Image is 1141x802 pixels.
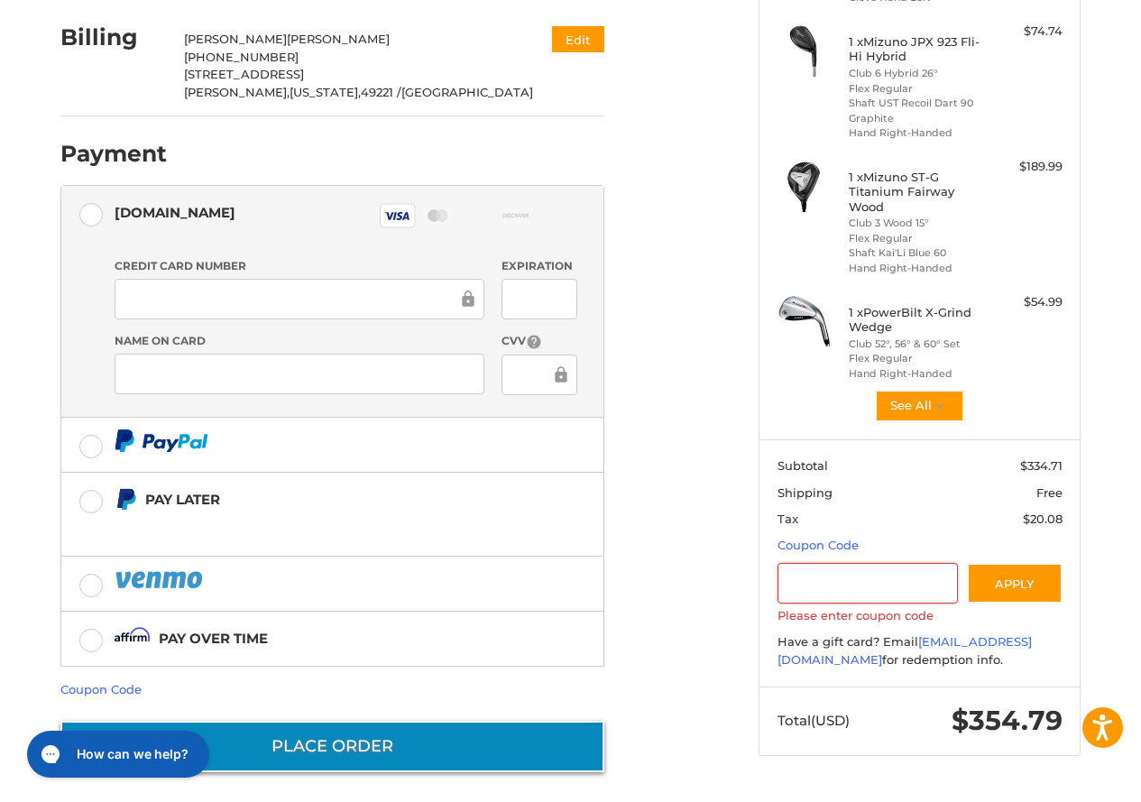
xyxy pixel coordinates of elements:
[159,623,268,653] div: Pay over time
[287,32,390,46] span: [PERSON_NAME]
[290,85,361,99] span: [US_STATE],
[849,125,987,141] li: Hand Right-Handed
[952,704,1063,737] span: $354.79
[60,23,166,51] h2: Billing
[778,538,859,552] a: Coupon Code
[552,26,604,52] button: Edit
[991,158,1063,176] div: $189.99
[115,333,484,349] label: Name on Card
[115,627,151,650] img: Affirm icon
[778,608,1063,622] label: Please enter coupon code
[184,32,287,46] span: [PERSON_NAME]
[60,140,167,168] h2: Payment
[849,305,987,335] h4: 1 x PowerBilt X-Grind Wedge
[18,724,215,784] iframe: Gorgias live chat messenger
[991,293,1063,311] div: $54.99
[115,518,492,534] iframe: PayPal Message 1
[778,512,798,526] span: Tax
[1023,512,1063,526] span: $20.08
[115,258,484,274] label: Credit Card Number
[778,634,1032,667] a: [EMAIL_ADDRESS][DOMAIN_NAME]
[849,66,987,81] li: Club 6 Hybrid 26°
[115,429,208,452] img: PayPal icon
[849,351,987,366] li: Flex Regular
[849,261,987,276] li: Hand Right-Handed
[849,231,987,246] li: Flex Regular
[849,170,987,214] h4: 1 x Mizuno ST-G Titanium Fairway Wood
[115,198,235,227] div: [DOMAIN_NAME]
[60,682,142,696] a: Coupon Code
[849,96,987,125] li: Shaft UST Recoil Dart 90 Graphite
[849,336,987,352] li: Club 52°, 56° & 60° Set
[991,23,1063,41] div: $74.74
[184,67,304,81] span: [STREET_ADDRESS]
[501,333,576,350] label: CVV
[501,258,576,274] label: Expiration
[115,568,207,591] img: PayPal icon
[184,85,290,99] span: [PERSON_NAME],
[967,563,1063,604] button: Apply
[401,85,533,99] span: [GEOGRAPHIC_DATA]
[849,81,987,97] li: Flex Regular
[778,485,833,500] span: Shipping
[184,50,299,64] span: [PHONE_NUMBER]
[115,488,137,511] img: Pay Later icon
[849,245,987,261] li: Shaft Kai'Li Blue 60
[778,712,850,729] span: Total (USD)
[1020,458,1063,473] span: $334.71
[60,721,604,772] button: Place Order
[145,484,491,514] div: Pay Later
[361,85,401,99] span: 49221 /
[778,563,959,604] input: Gift Certificate or Coupon Code
[778,458,828,473] span: Subtotal
[849,366,987,382] li: Hand Right-Handed
[849,34,987,64] h4: 1 x Mizuno JPX 923 Fli-Hi Hybrid
[778,633,1063,668] div: Have a gift card? Email for redemption info.
[849,216,987,231] li: Club 3 Wood 15°
[875,390,964,422] button: See All
[1036,485,1063,500] span: Free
